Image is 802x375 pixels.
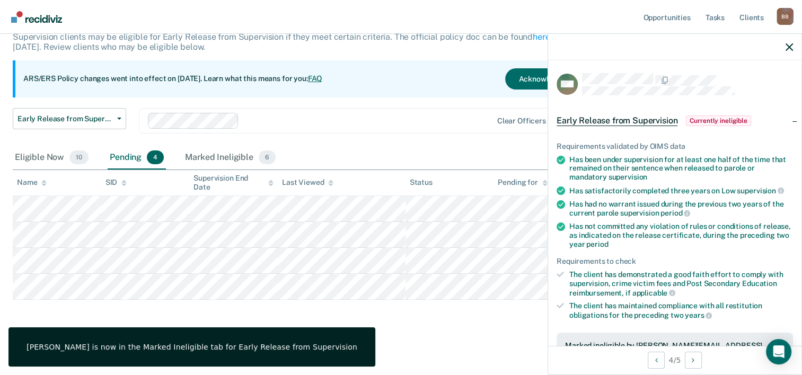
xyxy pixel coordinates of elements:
[410,178,433,187] div: Status
[13,32,584,52] p: Supervision clients may be eligible for Early Release from Supervision if they meet certain crite...
[17,178,47,187] div: Name
[548,346,801,374] div: 4 / 5
[777,8,794,25] button: Profile dropdown button
[569,186,793,195] div: Has satisfactorily completed three years on Low
[686,115,751,126] span: Currently ineligible
[105,178,127,187] div: SID
[569,270,793,297] div: The client has demonstrated a good faith effort to comply with supervision, crime victim fees and...
[766,339,791,364] div: Open Intercom Messenger
[548,104,801,138] div: Early Release from SupervisionCurrently ineligible
[557,257,793,266] div: Requirements to check
[27,342,357,352] div: [PERSON_NAME] is now in the Marked Ineligible tab for Early Release from Supervision
[23,74,322,84] p: ARS/ERS Policy changes went into effect on [DATE]. Learn what this means for you:
[11,11,62,23] img: Recidiviz
[685,352,702,369] button: Next Opportunity
[17,114,113,123] span: Early Release from Supervision
[557,115,677,126] span: Early Release from Supervision
[609,173,647,181] span: supervision
[777,8,794,25] div: B B
[586,240,608,248] span: period
[632,289,675,297] span: applicable
[259,150,276,164] span: 6
[569,222,793,248] div: Has not committed any violation of rules or conditions of release, as indicated on the release ce...
[533,32,550,42] a: here
[498,178,547,187] div: Pending for
[685,311,712,319] span: years
[569,155,793,182] div: Has been under supervision for at least one half of the time that remained on their sentence when...
[13,146,91,169] div: Eligible Now
[737,186,783,195] span: supervision
[569,200,793,218] div: Has had no warrant issued during the previous two years of the current parole supervision
[648,352,665,369] button: Previous Opportunity
[308,74,323,83] a: FAQ
[183,146,278,169] div: Marked Ineligible
[282,178,333,187] div: Last Viewed
[108,146,166,169] div: Pending
[557,142,793,151] div: Requirements validated by OIMS data
[660,209,690,217] span: period
[147,150,164,164] span: 4
[565,341,785,368] div: Marked ineligible by [PERSON_NAME][EMAIL_ADDRESS][PERSON_NAME][DOMAIN_NAME][US_STATE] on [DATE]. ...
[505,68,606,90] button: Acknowledge & Close
[69,150,89,164] span: 10
[193,174,274,192] div: Supervision End Date
[569,301,793,319] div: The client has maintained compliance with all restitution obligations for the preceding two
[497,117,546,126] div: Clear officers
